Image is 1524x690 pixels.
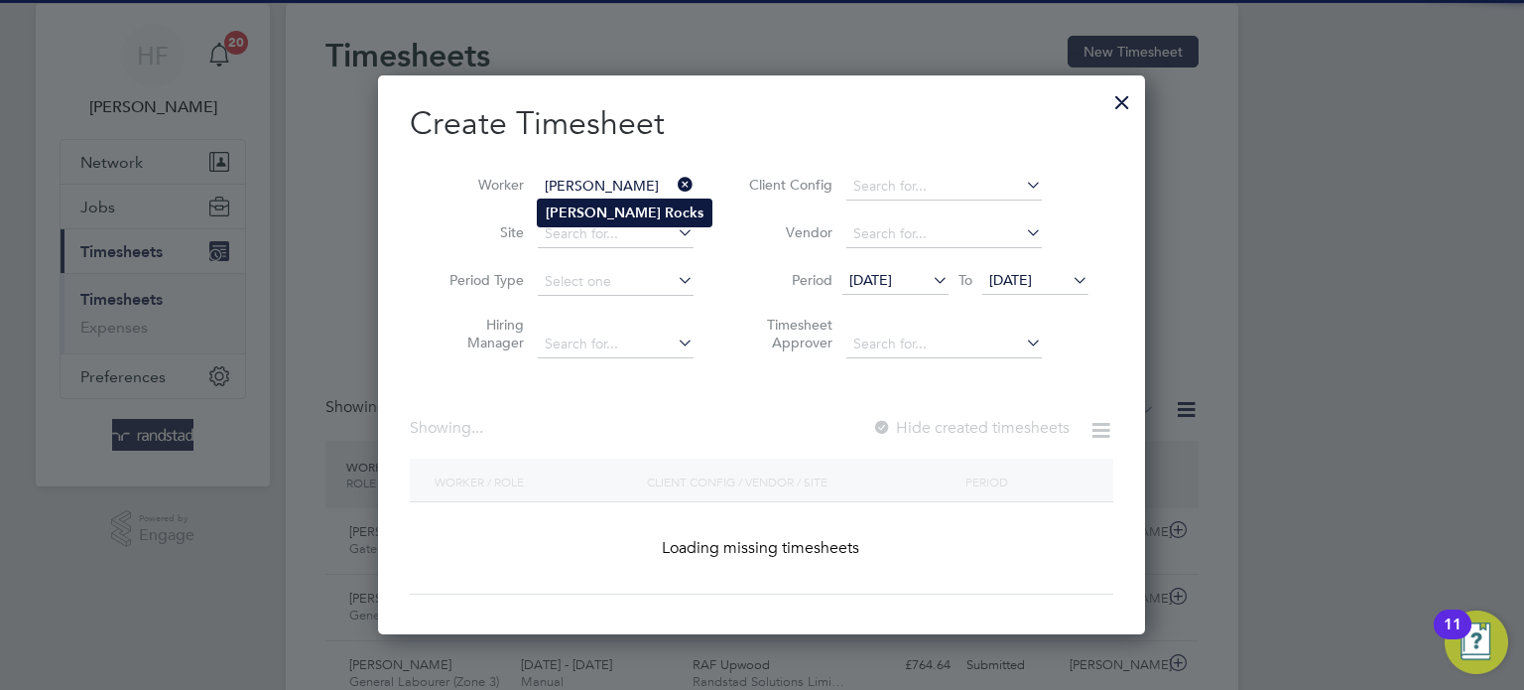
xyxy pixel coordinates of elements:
[435,316,524,351] label: Hiring Manager
[435,271,524,289] label: Period Type
[952,267,978,293] span: To
[471,418,483,438] span: ...
[743,271,832,289] label: Period
[989,271,1032,289] span: [DATE]
[435,176,524,194] label: Worker
[538,220,694,248] input: Search for...
[872,418,1070,438] label: Hide created timesheets
[743,316,832,351] label: Timesheet Approver
[538,173,694,201] input: Search for...
[846,331,1042,358] input: Search for...
[665,205,703,221] b: Rocks
[1445,611,1508,674] button: Open Resource Center, 11 new notifications
[410,103,1113,145] h2: Create Timesheet
[849,271,892,289] span: [DATE]
[546,205,661,221] b: [PERSON_NAME]
[743,176,832,194] label: Client Config
[846,173,1042,201] input: Search for...
[435,223,524,241] label: Site
[538,268,694,296] input: Select one
[1444,624,1461,650] div: 11
[538,331,694,358] input: Search for...
[410,418,487,439] div: Showing
[846,220,1042,248] input: Search for...
[743,223,832,241] label: Vendor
